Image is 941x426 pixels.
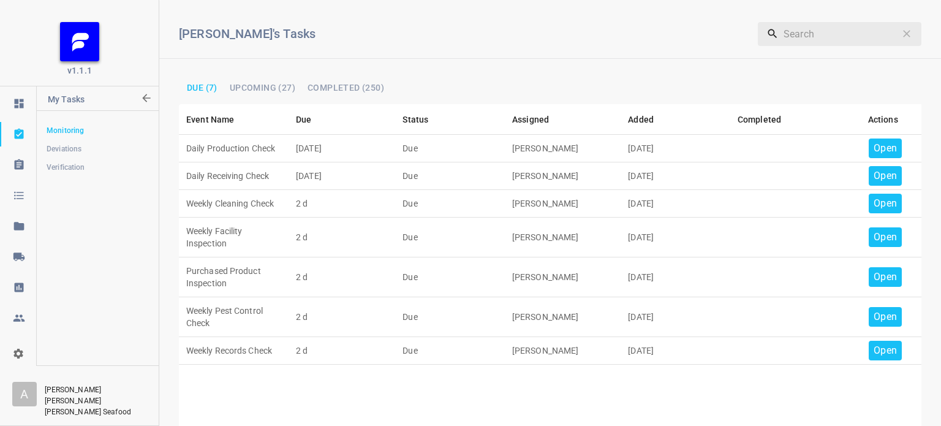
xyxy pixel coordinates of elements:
[784,21,896,46] input: Search
[505,218,621,257] td: [PERSON_NAME]
[179,24,661,44] h6: [PERSON_NAME]'s Tasks
[395,297,505,337] td: Due
[395,162,505,190] td: Due
[179,135,289,162] td: Daily Production Check
[869,139,902,158] button: Open
[289,297,395,337] td: 2 d
[621,190,730,218] td: [DATE]
[296,112,327,127] span: Due
[179,190,289,218] td: Weekly Cleaning Check
[869,227,902,247] button: Open
[505,337,621,365] td: [PERSON_NAME]
[505,257,621,297] td: [PERSON_NAME]
[395,337,505,365] td: Due
[621,218,730,257] td: [DATE]
[512,112,565,127] span: Assigned
[402,112,444,127] span: Status
[628,112,654,127] div: Added
[186,112,235,127] div: Event Name
[37,137,158,161] a: Deviations
[869,307,902,327] button: Open
[512,112,549,127] div: Assigned
[874,270,897,284] p: Open
[628,112,670,127] span: Added
[869,166,902,186] button: Open
[37,155,158,180] a: Verification
[874,310,897,324] p: Open
[289,257,395,297] td: 2 d
[402,112,428,127] div: Status
[179,257,289,297] td: Purchased Product Inspection
[289,190,395,218] td: 2 d
[874,141,897,156] p: Open
[47,143,148,155] span: Deviations
[621,257,730,297] td: [DATE]
[874,230,897,245] p: Open
[186,112,251,127] span: Event Name
[37,118,158,143] a: Monitoring
[225,80,300,96] button: Upcoming (27)
[289,162,395,190] td: [DATE]
[869,194,902,213] button: Open
[505,297,621,337] td: [PERSON_NAME]
[48,86,139,116] p: My Tasks
[179,162,289,190] td: Daily Receiving Check
[308,83,384,92] span: Completed (250)
[47,124,148,137] span: Monitoring
[47,161,148,173] span: Verification
[395,135,505,162] td: Due
[621,297,730,337] td: [DATE]
[738,112,781,127] div: Completed
[395,190,505,218] td: Due
[621,162,730,190] td: [DATE]
[45,384,146,406] p: [PERSON_NAME] [PERSON_NAME]
[738,112,797,127] span: Completed
[874,343,897,358] p: Open
[874,169,897,183] p: Open
[230,83,295,92] span: Upcoming (27)
[289,337,395,365] td: 2 d
[303,80,389,96] button: Completed (250)
[179,337,289,365] td: Weekly Records Check
[289,135,395,162] td: [DATE]
[179,218,289,257] td: Weekly Facility Inspection
[505,135,621,162] td: [PERSON_NAME]
[67,64,92,77] span: v1.1.1
[621,135,730,162] td: [DATE]
[182,80,222,96] button: Due (7)
[187,83,217,92] span: Due (7)
[505,190,621,218] td: [PERSON_NAME]
[296,112,311,127] div: Due
[621,337,730,365] td: [DATE]
[874,196,897,211] p: Open
[869,341,902,360] button: Open
[395,257,505,297] td: Due
[179,297,289,337] td: Weekly Pest Control Check
[505,162,621,190] td: [PERSON_NAME]
[766,28,779,40] svg: Search
[12,382,37,406] div: A
[869,267,902,287] button: Open
[395,218,505,257] td: Due
[45,406,143,417] p: [PERSON_NAME] Seafood
[289,218,395,257] td: 2 d
[60,22,99,61] img: FB_Logo_Reversed_RGB_Icon.895fbf61.png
